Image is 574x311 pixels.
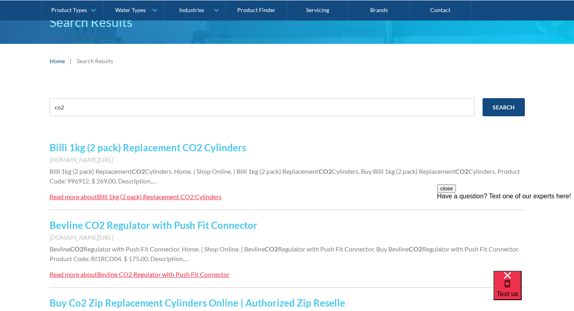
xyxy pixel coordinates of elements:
div: Read more about [50,270,97,278]
span: Regulator with Push Fit Connector. Buy Bevline [278,245,409,253]
div: Read more about [50,193,97,200]
strong: CO2 [455,167,468,175]
a: Buy Co2 Zip Replacement Cylinders Online | Authorized Zip Reselle [50,297,345,309]
div: | [69,56,73,66]
span: Regulator with Push Fit Connector. Home. | Shop Online. | Bevline [83,245,265,253]
iframe: podium webchat widget bubble [493,271,574,311]
h1: Search Results [50,12,525,32]
span: Cylinders. Product Code: 996912. $ 269.00. Description. [50,167,520,185]
div: Industries [179,6,204,13]
div: [DOMAIN_NAME][URL] [50,155,525,165]
span: … [152,177,157,185]
a: Bevline CO2 Regulator with Push Fit Connector [50,219,257,231]
strong: CO2 [409,245,422,253]
div: Bevline CO2 Regulator with Push Fit Connector [97,270,230,278]
iframe: podium webchat widget prompt [437,184,574,281]
a: Billi 1kg (2 pack) Replacement CO2 Cylinders [50,142,246,153]
strong: CO2 [132,167,145,175]
strong: CO2 [319,167,332,175]
div: Search Results [77,57,113,65]
a: Read more aboutBilli 1kg (2 pack) Replacement CO2 Cylinders [50,192,222,202]
a: Home [50,57,65,65]
strong: CO2 [70,245,83,253]
div: [DOMAIN_NAME][URL] [50,233,525,242]
a: Read more aboutBevline CO2 Regulator with Push Fit Connector [50,270,230,279]
div: Billi 1kg (2 pack) Replacement CO2 Cylinders [97,193,222,200]
div: Water Types [115,6,146,13]
span: Regulator with Push Fit Connector. Product Code: RI1RCD04. $ 175.00. Description. [50,245,519,262]
div: Product Types [51,6,87,13]
span: Cylinders. Buy Billi 1kg (2 pack) Replacement [332,167,455,175]
input: e.g. chilled water cooler [50,98,475,116]
span: … [184,255,189,262]
input: Search [483,98,525,116]
span: Billi 1kg (2 pack) Replacement [50,167,132,175]
span: Cylinders. Home. | Shop Online. | Billi 1kg (2 pack) Replacement [145,167,319,175]
strong: CO2 [265,245,278,253]
span: Bevline [50,245,70,253]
